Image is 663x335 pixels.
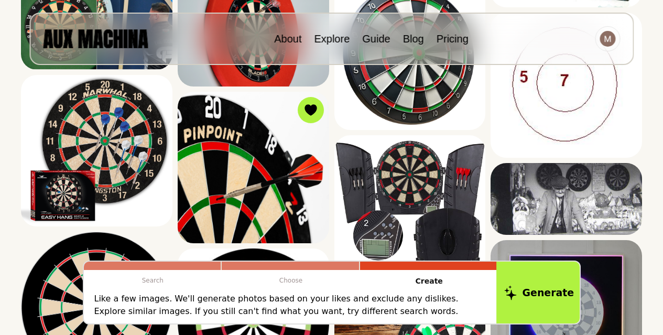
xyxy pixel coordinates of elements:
img: Search result [178,92,329,243]
a: Blog [403,33,424,45]
img: AUX MACHINA [43,29,148,48]
img: Search result [21,75,172,226]
p: Choose [222,270,360,291]
img: Search result [491,13,642,158]
button: Generate [496,260,582,325]
p: Create [360,270,498,293]
a: Guide [362,33,390,45]
img: Search result [491,163,642,235]
a: Explore [314,33,350,45]
p: Like a few images. We'll generate photos based on your likes and exclude any dislikes. Explore si... [94,293,488,318]
a: About [274,33,301,45]
a: Pricing [437,33,469,45]
img: Avatar [600,31,615,47]
p: Search [84,270,222,291]
img: Search result [334,135,486,287]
